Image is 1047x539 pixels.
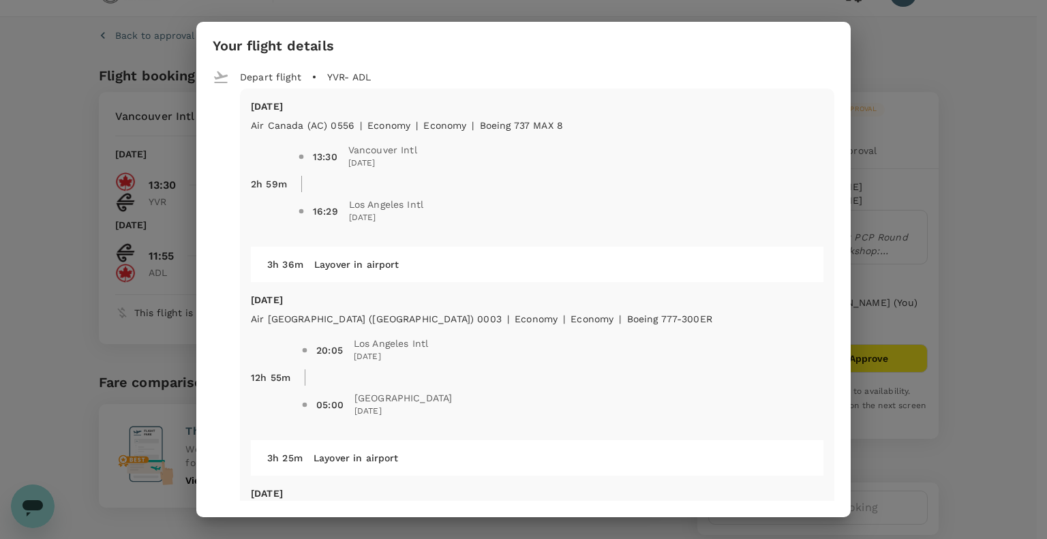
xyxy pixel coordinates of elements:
[251,371,290,384] p: 12h 55m
[349,211,423,225] span: [DATE]
[349,198,423,211] span: Los Angeles Intl
[316,398,344,412] div: 05:00
[367,119,410,132] p: economy
[251,119,354,132] p: Air Canada (AC) 0556
[251,312,502,326] p: Air [GEOGRAPHIC_DATA] ([GEOGRAPHIC_DATA]) 0003
[314,452,399,463] span: Layover in airport
[313,150,337,164] div: 13:30
[515,312,558,326] p: economy
[472,120,474,131] span: |
[348,143,417,157] span: Vancouver Intl
[313,204,338,218] div: 16:29
[251,487,823,500] p: [DATE]
[507,313,509,324] span: |
[627,312,712,326] p: Boeing 777-300ER
[354,405,453,418] span: [DATE]
[240,70,301,84] p: Depart flight
[348,157,417,170] span: [DATE]
[423,119,466,132] p: Economy
[571,312,613,326] p: Economy
[354,350,428,364] span: [DATE]
[354,391,453,405] span: [GEOGRAPHIC_DATA]
[213,38,334,54] h3: Your flight details
[316,343,343,357] div: 20:05
[251,177,287,191] p: 2h 59m
[267,259,303,270] span: 3h 36m
[251,99,823,113] p: [DATE]
[314,259,399,270] span: Layover in airport
[480,119,563,132] p: Boeing 737 MAX 8
[267,452,303,463] span: 3h 25m
[563,313,565,324] span: |
[327,70,371,84] p: YVR - ADL
[619,313,621,324] span: |
[354,337,428,350] span: Los Angeles Intl
[360,120,362,131] span: |
[251,293,823,307] p: [DATE]
[416,120,418,131] span: |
